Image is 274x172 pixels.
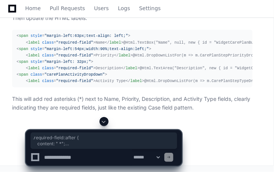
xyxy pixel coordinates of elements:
[121,66,139,70] span: </ >
[17,72,107,77] span: < = >
[126,66,138,70] span: label
[126,79,144,83] span: </ >
[56,66,93,70] span: "required-field"
[26,79,96,83] span: < = >
[44,47,149,51] span: "margin-left:54px;width:90%;text-align:left;"
[105,40,123,45] span: </ >
[56,53,93,58] span: "required-field"
[56,40,93,45] span: "required-field"
[28,66,40,70] span: label
[130,79,142,83] span: label
[28,53,40,58] span: label
[42,66,54,70] span: class
[42,79,54,83] span: class
[110,40,121,45] span: label
[26,66,96,70] span: < = >
[26,53,96,58] span: < = >
[44,72,105,77] span: "carePlanActivityDropdown"
[50,6,85,11] span: Pull Requests
[42,53,54,58] span: class
[12,14,253,23] p: Then update the HTML labels:
[31,33,42,38] span: style
[31,72,42,77] span: class
[33,135,175,147] span: .required-field::after { content: " *"; color: red; font-weight: bold; }
[12,95,253,112] p: This will add red asterisks (*) next to Name, Priority, Description, and Activity Type fields, cl...
[26,40,96,45] span: < = >
[17,59,93,64] span: < = >
[56,79,93,83] span: "required-field"
[28,40,40,45] span: label
[17,33,130,38] span: < = >
[17,47,151,51] span: < = >
[17,33,248,84] div: Name @Html.TextBox("Name", null, new { id = "WidgetCarePlanBuilderStepName", @onclick = "[DOMAIN_...
[31,47,42,51] span: style
[19,72,28,77] span: span
[44,33,128,38] span: "margin-left:63px;text-align: left;"
[118,6,130,11] span: Logs
[19,47,28,51] span: span
[119,53,130,58] span: label
[94,6,109,11] span: Users
[139,6,161,11] span: Settings
[25,6,41,11] span: Home
[44,59,91,64] span: "margin-left: 32px;"
[19,59,28,64] span: span
[42,40,54,45] span: class
[19,33,28,38] span: span
[114,53,133,58] span: </ >
[28,79,40,83] span: label
[31,59,42,64] span: style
